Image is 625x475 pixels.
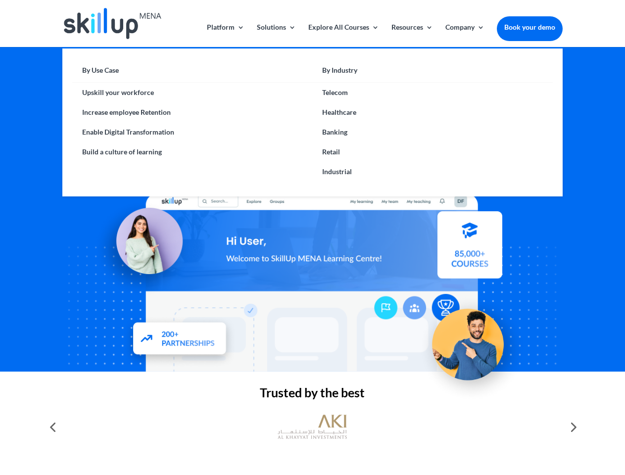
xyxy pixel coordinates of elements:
[312,142,552,162] a: Retail
[308,24,379,47] a: Explore All Courses
[445,24,484,47] a: Company
[72,102,312,122] a: Increase employee Retention
[62,386,562,404] h2: Trusted by the best
[460,368,625,475] iframe: Chat Widget
[72,142,312,162] a: Build a culture of learning
[312,83,552,102] a: Telecom
[72,122,312,142] a: Enable Digital Transformation
[257,24,296,47] a: Solutions
[93,197,192,297] img: Learning Management Solution - SkillUp
[278,410,347,444] img: al khayyat investments logo
[418,288,528,398] img: Upskill your workforce - SkillUp
[312,63,552,83] a: By Industry
[312,162,552,182] a: Industrial
[72,63,312,83] a: By Use Case
[312,102,552,122] a: Healthcare
[391,24,433,47] a: Resources
[72,83,312,102] a: Upskill your workforce
[312,122,552,142] a: Banking
[64,8,161,39] img: Skillup Mena
[437,215,502,283] img: Courses library - SkillUp MENA
[123,313,238,367] img: Partners - SkillUp Mena
[207,24,244,47] a: Platform
[497,16,563,38] a: Book your demo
